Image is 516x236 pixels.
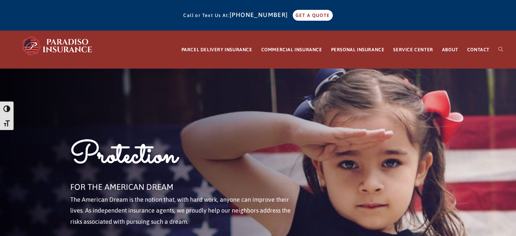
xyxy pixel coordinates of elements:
span: SERVICE CENTER [393,47,433,52]
span: PARCEL DELIVERY INSURANCE [181,47,252,52]
a: COMMERCIAL INSURANCE [257,31,327,69]
span: Call or Text Us At: [183,13,230,18]
span: CONTACT [467,47,490,52]
span: PERSONAL INSURANCE [331,47,385,52]
a: [PHONE_NUMBER] [230,11,291,18]
a: CONTACT [463,31,494,69]
span: FOR THE AMERICAN DREAM [70,182,173,192]
img: Paradiso Insurance [20,36,95,56]
a: PERSONAL INSURANCE [327,31,389,69]
span: ABOUT [442,47,458,52]
a: SERVICE CENTER [389,31,437,69]
a: ABOUT [438,31,463,69]
a: PARCEL DELIVERY INSURANCE [177,31,257,69]
span: The American Dream is the notion that, with hard work, anyone can improve their lives. As indepen... [70,196,291,225]
span: COMMERCIAL INSURANCE [261,47,322,52]
a: GET A QUOTE [293,10,332,21]
h1: Protection [70,137,298,180]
